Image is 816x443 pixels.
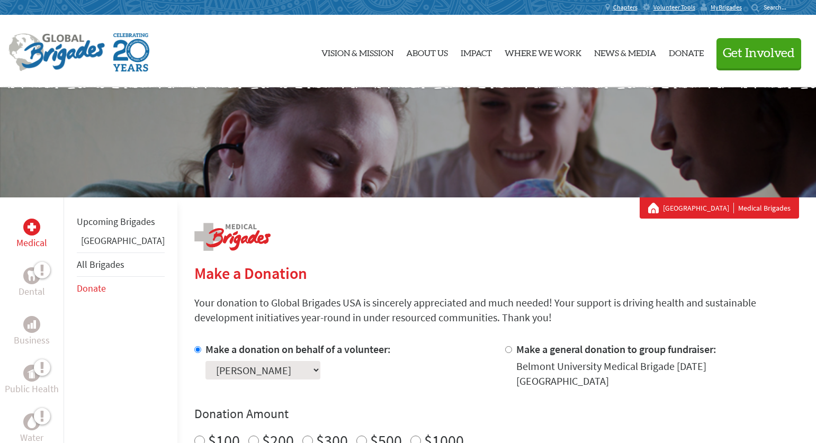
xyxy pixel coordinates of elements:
[516,359,799,388] div: Belmont University Medical Brigade [DATE] [GEOGRAPHIC_DATA]
[77,258,124,270] a: All Brigades
[648,203,791,213] div: Medical Brigades
[77,282,106,294] a: Donate
[16,236,47,250] p: Medical
[16,219,47,250] a: MedicalMedical
[406,24,448,79] a: About Us
[81,234,165,247] a: [GEOGRAPHIC_DATA]
[205,342,391,356] label: Make a donation on behalf of a volunteer:
[77,252,165,277] li: All Brigades
[5,365,59,396] a: Public HealthPublic Health
[461,24,492,79] a: Impact
[19,284,45,299] p: Dental
[28,320,36,329] img: Business
[23,219,40,236] div: Medical
[653,3,695,12] span: Volunteer Tools
[669,24,704,79] a: Donate
[321,24,393,79] a: Vision & Mission
[764,3,794,11] input: Search...
[77,277,165,300] li: Donate
[23,365,40,382] div: Public Health
[113,33,149,71] img: Global Brigades Celebrating 20 Years
[28,415,36,428] img: Water
[711,3,742,12] span: MyBrigades
[19,267,45,299] a: DentalDental
[663,203,734,213] a: [GEOGRAPHIC_DATA]
[28,270,36,281] img: Dental
[28,368,36,378] img: Public Health
[23,413,40,430] div: Water
[77,215,155,228] a: Upcoming Brigades
[716,38,801,68] button: Get Involved
[23,316,40,333] div: Business
[28,223,36,231] img: Medical
[194,264,799,283] h2: Make a Donation
[5,382,59,396] p: Public Health
[77,233,165,252] li: Guatemala
[14,333,50,348] p: Business
[194,405,799,422] h4: Donation Amount
[723,47,795,60] span: Get Involved
[505,24,581,79] a: Where We Work
[516,342,716,356] label: Make a general donation to group fundraiser:
[194,295,799,325] p: Your donation to Global Brigades USA is sincerely appreciated and much needed! Your support is dr...
[194,223,271,251] img: logo-medical.png
[594,24,656,79] a: News & Media
[613,3,638,12] span: Chapters
[23,267,40,284] div: Dental
[8,33,105,71] img: Global Brigades Logo
[14,316,50,348] a: BusinessBusiness
[77,210,165,233] li: Upcoming Brigades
